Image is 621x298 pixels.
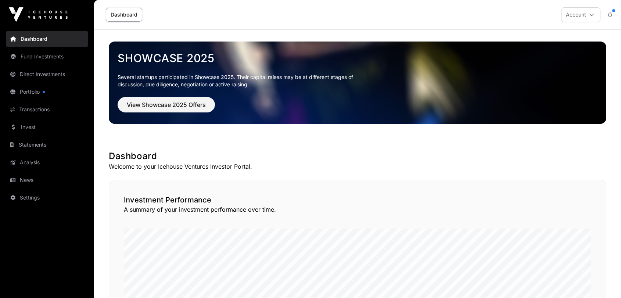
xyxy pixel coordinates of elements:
[109,150,606,162] h1: Dashboard
[6,172,88,188] a: News
[118,51,597,65] a: Showcase 2025
[6,66,88,82] a: Direct Investments
[6,31,88,47] a: Dashboard
[118,97,215,112] button: View Showcase 2025 Offers
[561,7,600,22] button: Account
[106,8,142,22] a: Dashboard
[6,119,88,135] a: Invest
[124,205,591,214] p: A summary of your investment performance over time.
[6,137,88,153] a: Statements
[127,100,206,109] span: View Showcase 2025 Offers
[6,84,88,100] a: Portfolio
[124,195,591,205] h2: Investment Performance
[6,101,88,118] a: Transactions
[6,190,88,206] a: Settings
[118,104,215,112] a: View Showcase 2025 Offers
[6,49,88,65] a: Fund Investments
[584,263,621,298] iframe: Chat Widget
[118,73,365,88] p: Several startups participated in Showcase 2025. Their capital raises may be at different stages o...
[6,154,88,170] a: Analysis
[109,162,606,171] p: Welcome to your Icehouse Ventures Investor Portal.
[9,7,68,22] img: Icehouse Ventures Logo
[109,42,606,124] img: Showcase 2025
